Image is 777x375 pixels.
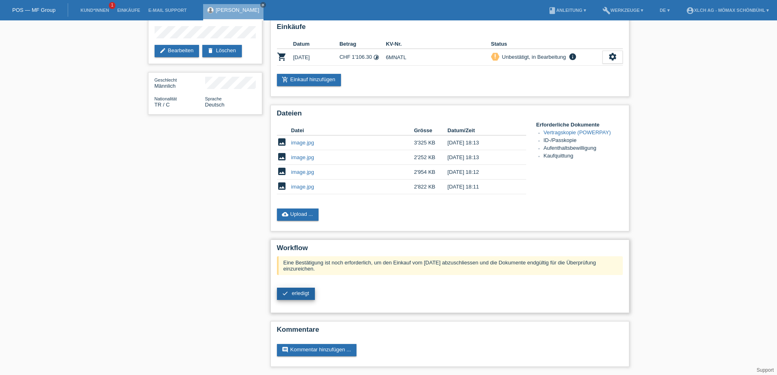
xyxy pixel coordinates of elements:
td: [DATE] [293,49,340,66]
a: editBearbeiten [155,45,199,57]
i: image [277,181,287,191]
th: Status [491,39,602,49]
a: E-Mail Support [144,8,191,13]
td: 2'954 KB [414,165,447,180]
span: Nationalität [155,96,177,101]
a: image.jpg [291,169,314,175]
span: Sprache [205,96,222,101]
th: Datum/Zeit [447,126,514,135]
i: close [261,3,265,7]
span: Türkei / C / 14.12.1996 [155,102,170,108]
i: add_shopping_cart [282,76,288,83]
i: book [548,7,556,15]
h4: Erforderliche Dokumente [536,122,623,128]
span: Deutsch [205,102,225,108]
a: cloud_uploadUpload ... [277,209,319,221]
a: buildWerkzeuge ▾ [598,8,648,13]
i: priority_high [492,53,498,59]
i: check [282,290,288,297]
td: CHF 1'106.30 [339,49,386,66]
th: KV-Nr. [386,39,491,49]
h2: Kommentare [277,326,623,338]
div: Männlich [155,77,205,89]
h2: Dateien [277,109,623,122]
a: check erledigt [277,288,315,300]
i: image [277,166,287,176]
td: 6MNATL [386,49,491,66]
i: settings [608,52,617,61]
td: [DATE] 18:13 [447,150,514,165]
a: deleteLöschen [202,45,241,57]
i: Fixe Raten - Zinsübernahme durch Kunde (6 Raten) [373,54,379,60]
i: image [277,137,287,147]
h2: Einkäufe [277,23,623,35]
th: Betrag [339,39,386,49]
td: 2'252 KB [414,150,447,165]
th: Datei [291,126,414,135]
i: edit [159,47,166,54]
div: Unbestätigt, in Bearbeitung [500,53,566,61]
a: account_circleXLCH AG - Mömax Schönbühl ▾ [682,8,773,13]
i: image [277,152,287,162]
th: Datum [293,39,340,49]
a: image.jpg [291,184,314,190]
a: Support [757,367,774,373]
a: bookAnleitung ▾ [544,8,590,13]
a: DE ▾ [655,8,673,13]
span: 1 [109,2,115,9]
i: comment [282,346,288,353]
a: [PERSON_NAME] [216,7,259,13]
td: 2'822 KB [414,180,447,194]
td: 3'325 KB [414,135,447,150]
a: Einkäufe [113,8,144,13]
i: build [602,7,611,15]
span: Geschlecht [155,78,177,82]
i: account_circle [686,7,694,15]
a: image.jpg [291,154,314,160]
i: POSP00027240 [277,52,287,62]
li: Aufenthaltsbewilligung [544,145,623,153]
h2: Workflow [277,244,623,256]
span: erledigt [292,290,309,296]
a: commentKommentar hinzufügen ... [277,344,357,356]
div: Eine Bestätigung ist noch erforderlich, um den Einkauf vom [DATE] abzuschliessen und die Dokument... [277,256,623,275]
th: Grösse [414,126,447,135]
li: Kaufquittung [544,153,623,160]
a: add_shopping_cartEinkauf hinzufügen [277,74,341,86]
i: info [568,53,578,61]
li: ID-/Passkopie [544,137,623,145]
i: cloud_upload [282,211,288,217]
a: close [260,2,266,8]
a: Kund*innen [76,8,113,13]
td: [DATE] 18:12 [447,165,514,180]
a: POS — MF Group [12,7,55,13]
i: delete [207,47,214,54]
a: Vertragskopie (POWERPAY) [544,129,611,135]
a: image.jpg [291,140,314,146]
td: [DATE] 18:11 [447,180,514,194]
td: [DATE] 18:13 [447,135,514,150]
